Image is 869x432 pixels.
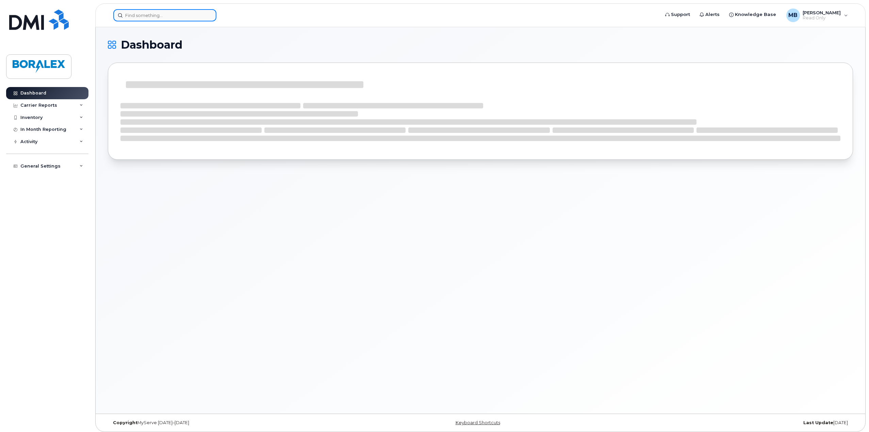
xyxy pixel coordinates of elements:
div: [DATE] [605,420,853,426]
strong: Last Update [803,420,833,425]
strong: Copyright [113,420,137,425]
span: Dashboard [121,40,182,50]
a: Keyboard Shortcuts [456,420,500,425]
div: MyServe [DATE]–[DATE] [108,420,356,426]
